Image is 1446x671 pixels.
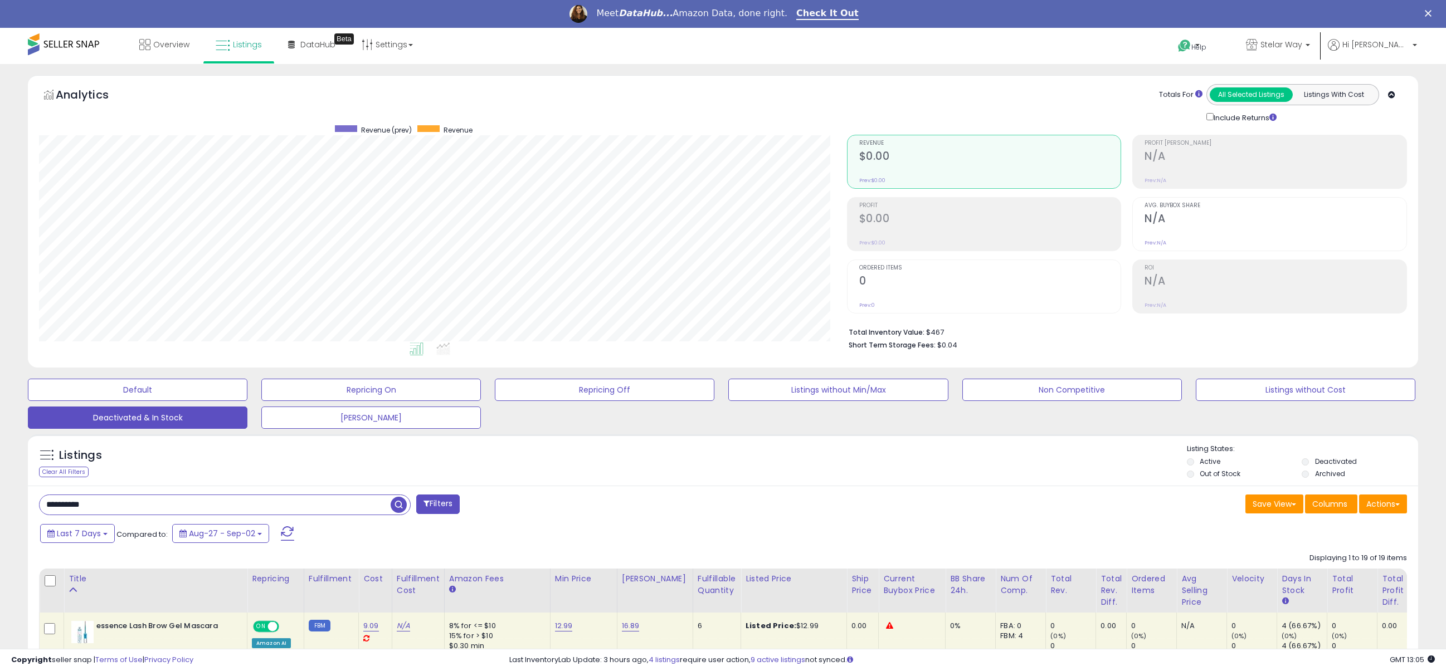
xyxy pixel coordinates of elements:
a: Overview [131,28,198,61]
a: Settings [353,28,421,61]
div: Days In Stock [1282,573,1322,596]
div: Ship Price [851,573,874,596]
a: 4 listings [649,654,680,665]
a: Help [1169,31,1228,64]
h2: $0.00 [859,150,1121,165]
span: $0.04 [937,340,957,350]
span: OFF [277,622,295,631]
span: Revenue [444,125,473,135]
a: Listings [207,28,270,61]
div: Meet Amazon Data, done right. [596,8,787,19]
div: 0 [1050,621,1096,631]
b: Short Term Storage Fees: [849,340,936,350]
button: Deactivated & In Stock [28,406,247,429]
a: DataHub [280,28,344,61]
small: Prev: N/A [1145,239,1166,246]
strong: Copyright [11,654,52,665]
span: Columns [1312,498,1347,510]
span: Avg. Buybox Share [1145,203,1406,209]
small: Prev: N/A [1145,302,1166,308]
button: Aug-27 - Sep-02 [172,524,269,543]
span: ROI [1145,265,1406,271]
button: Save View [1245,494,1303,513]
a: Hi [PERSON_NAME] [1328,39,1417,64]
div: N/A [1181,621,1218,631]
div: Fulfillable Quantity [698,573,736,596]
button: Filters [416,494,460,514]
div: Total Rev. [1050,573,1091,596]
small: Amazon Fees. [449,585,456,595]
h2: 0 [859,275,1121,290]
a: Check It Out [796,8,859,20]
div: Clear All Filters [39,467,89,477]
a: 12.99 [555,620,573,631]
button: Repricing Off [495,379,714,401]
span: Ordered Items [859,265,1121,271]
div: Fulfillment [309,573,354,585]
h5: Listings [59,448,102,463]
small: Prev: N/A [1145,177,1166,184]
div: Ordered Items [1131,573,1172,596]
button: Non Competitive [962,379,1182,401]
div: Total Rev. Diff. [1101,573,1122,608]
a: 16.89 [622,620,640,631]
div: Current Buybox Price [883,573,941,596]
span: Listings [233,39,262,50]
div: Cost [363,573,387,585]
button: Listings without Min/Max [728,379,948,401]
div: Displaying 1 to 19 of 19 items [1309,553,1407,564]
div: 0.00 [1101,621,1118,631]
a: N/A [397,620,410,631]
button: Repricing On [261,379,481,401]
div: Totals For [1159,90,1202,100]
div: $12.99 [746,621,838,631]
button: Columns [1305,494,1357,513]
span: Profit [PERSON_NAME] [1145,140,1406,146]
span: Hi [PERSON_NAME] [1342,39,1409,50]
div: 0% [950,621,987,631]
b: Total Inventory Value: [849,327,924,337]
div: 6 [698,621,732,631]
div: Total Profit Diff. [1382,573,1404,608]
div: Avg Selling Price [1181,573,1222,608]
img: 31H0m2tD5yL._SL40_.jpg [71,621,94,643]
small: FBM [309,620,330,631]
small: Prev: $0.00 [859,177,885,184]
p: Listing States: [1187,444,1418,454]
button: Actions [1359,494,1407,513]
b: Listed Price: [746,620,796,631]
span: Last 7 Days [57,528,101,539]
div: Min Price [555,573,612,585]
div: seller snap | | [11,655,193,665]
div: Last InventoryLab Update: 3 hours ago, require user action, not synced. [509,655,1435,665]
div: Close [1425,10,1436,17]
span: ON [254,622,268,631]
div: 8% for <= $10 [449,621,542,631]
span: Help [1191,42,1206,52]
a: 9.09 [363,620,379,631]
small: (0%) [1050,631,1066,640]
label: Archived [1315,469,1345,478]
span: Profit [859,203,1121,209]
small: Prev: 0 [859,302,875,308]
h2: N/A [1145,212,1406,227]
span: Aug-27 - Sep-02 [189,528,255,539]
span: Compared to: [116,529,168,540]
li: $467 [849,325,1399,338]
div: [PERSON_NAME] [622,573,688,585]
a: Stelar Way [1238,28,1318,64]
div: FBA: 0 [1000,621,1037,631]
div: Title [69,573,242,585]
div: 0 [1332,621,1377,631]
div: 0 [1131,621,1176,631]
div: FBM: 4 [1000,631,1037,641]
a: Terms of Use [95,654,143,665]
span: Stelar Way [1260,39,1302,50]
label: Out of Stock [1200,469,1240,478]
div: Num of Comp. [1000,573,1041,596]
button: All Selected Listings [1210,87,1293,102]
small: (0%) [1332,631,1347,640]
small: Prev: $0.00 [859,239,885,246]
small: (0%) [1282,631,1297,640]
button: [PERSON_NAME] [261,406,481,429]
